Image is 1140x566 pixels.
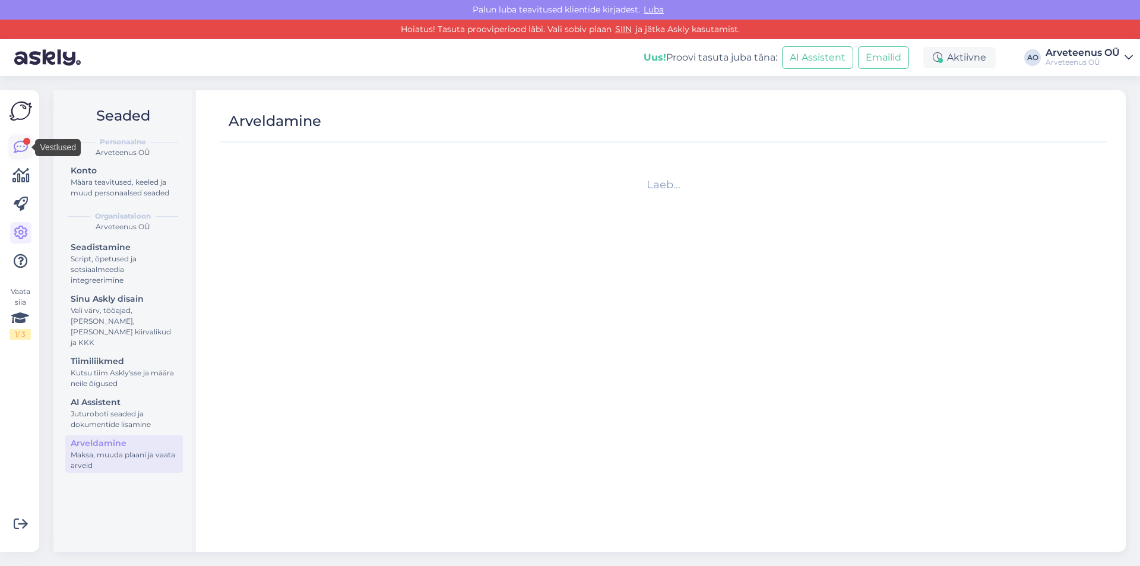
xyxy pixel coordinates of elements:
div: Arveteenus OÜ [1046,58,1120,67]
div: Vali värv, tööajad, [PERSON_NAME], [PERSON_NAME] kiirvalikud ja KKK [71,305,178,348]
a: Sinu Askly disainVali värv, tööajad, [PERSON_NAME], [PERSON_NAME] kiirvalikud ja KKK [65,291,183,350]
div: Script, õpetused ja sotsiaalmeedia integreerimine [71,254,178,286]
div: Vestlused [35,139,81,156]
b: Personaalne [100,137,146,147]
b: Uus! [644,52,666,63]
div: Aktiivne [923,47,996,68]
div: Arveteenus OÜ [63,222,183,232]
div: AO [1024,49,1041,66]
a: KontoMäära teavitused, keeled ja muud personaalsed seaded [65,163,183,200]
div: Sinu Askly disain [71,293,178,305]
div: Proovi tasuta juba täna: [644,50,777,65]
div: Juturoboti seaded ja dokumentide lisamine [71,409,178,430]
div: Seadistamine [71,241,178,254]
div: AI Assistent [71,396,178,409]
div: Arveteenus OÜ [1046,48,1120,58]
div: Laeb... [224,177,1102,193]
div: Arveldamine [71,437,178,450]
div: Määra teavitused, keeled ja muud personaalsed seaded [71,177,178,198]
div: Arveteenus OÜ [63,147,183,158]
img: Askly Logo [9,100,32,122]
button: AI Assistent [782,46,853,69]
div: Maksa, muuda plaani ja vaata arveid [71,450,178,471]
div: Vaata siia [9,286,31,340]
h2: Seaded [63,105,183,127]
b: Organisatsioon [95,211,151,222]
div: Tiimiliikmed [71,355,178,368]
div: Arveldamine [229,110,321,132]
a: SIIN [612,24,635,34]
a: Arveteenus OÜArveteenus OÜ [1046,48,1133,67]
div: Konto [71,165,178,177]
a: ArveldamineMaksa, muuda plaani ja vaata arveid [65,435,183,473]
div: Kutsu tiim Askly'sse ja määra neile õigused [71,368,178,389]
a: SeadistamineScript, õpetused ja sotsiaalmeedia integreerimine [65,239,183,287]
button: Emailid [858,46,909,69]
a: AI AssistentJuturoboti seaded ja dokumentide lisamine [65,394,183,432]
a: TiimiliikmedKutsu tiim Askly'sse ja määra neile õigused [65,353,183,391]
div: 1 / 3 [9,329,31,340]
span: Luba [640,4,667,15]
